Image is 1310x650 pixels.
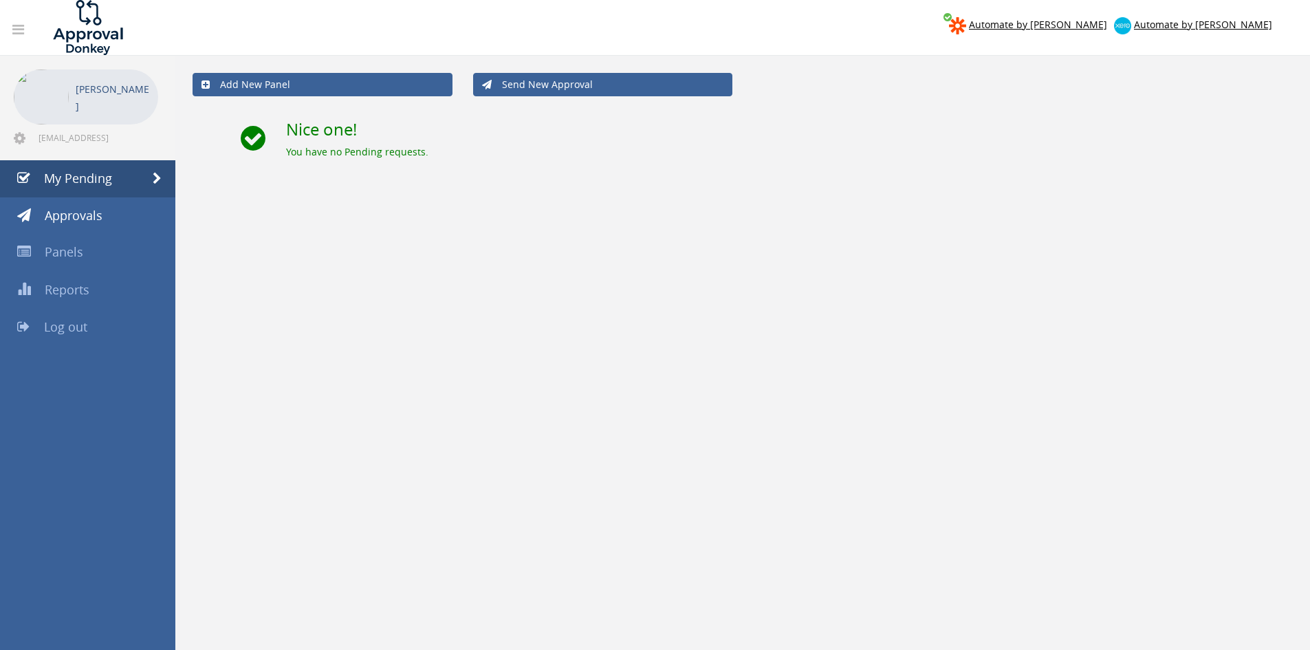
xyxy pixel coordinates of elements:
a: Add New Panel [193,73,452,96]
a: Send New Approval [473,73,733,96]
span: Panels [45,243,83,260]
span: My Pending [44,170,112,186]
span: [EMAIL_ADDRESS][DOMAIN_NAME] [39,132,155,143]
h2: Nice one! [286,120,1293,138]
span: Log out [44,318,87,335]
p: [PERSON_NAME] [76,80,151,115]
img: xero-logo.png [1114,17,1131,34]
img: zapier-logomark.png [949,17,966,34]
span: Approvals [45,207,102,224]
span: Automate by [PERSON_NAME] [1134,18,1272,31]
span: Automate by [PERSON_NAME] [969,18,1107,31]
span: Reports [45,281,89,298]
div: You have no Pending requests. [286,145,1293,159]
